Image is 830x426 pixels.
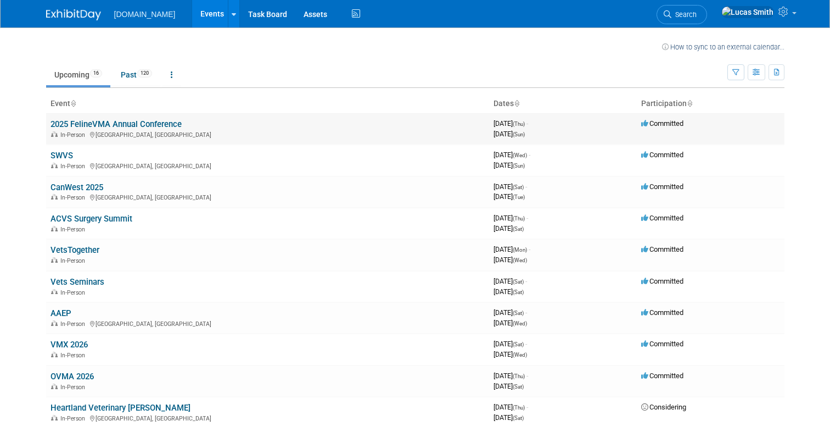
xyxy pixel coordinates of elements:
a: Vets Seminars [51,277,104,287]
span: (Mon) [513,247,527,253]
span: Committed [641,151,683,159]
span: 16 [90,69,102,78]
img: In-Person Event [51,257,58,263]
span: (Sat) [513,384,524,390]
div: [GEOGRAPHIC_DATA], [GEOGRAPHIC_DATA] [51,161,485,170]
a: How to sync to an external calendar... [662,43,784,51]
a: Sort by Start Date [514,99,519,108]
span: (Wed) [513,257,527,263]
span: Committed [641,372,683,380]
a: Search [657,5,707,24]
a: CanWest 2025 [51,182,103,192]
div: [GEOGRAPHIC_DATA], [GEOGRAPHIC_DATA] [51,192,485,201]
span: In-Person [60,320,88,328]
span: In-Person [60,131,88,139]
span: [DATE] [493,372,528,380]
span: (Thu) [513,405,525,411]
span: [DATE] [493,308,527,317]
a: AAEP [51,308,71,318]
span: (Sat) [513,279,524,285]
span: [DATE] [493,224,524,233]
a: Heartland Veterinary [PERSON_NAME] [51,403,190,413]
span: - [526,214,528,222]
a: SWVS [51,151,73,161]
span: [DATE] [493,214,528,222]
th: Event [46,95,489,113]
span: [DATE] [493,350,527,358]
span: Committed [641,308,683,317]
span: [DATE] [493,277,527,285]
img: In-Person Event [51,163,58,168]
span: - [529,245,530,253]
span: [DATE] [493,382,524,390]
span: In-Person [60,415,88,422]
span: Considering [641,403,686,411]
img: In-Person Event [51,415,58,421]
span: [DATE] [493,192,525,201]
span: [DATE] [493,119,528,128]
span: Committed [641,182,683,191]
img: In-Person Event [51,289,58,295]
span: - [525,308,527,317]
span: (Thu) [513,215,525,222]
span: [DATE] [493,413,524,422]
a: Sort by Participation Type [687,99,692,108]
a: Upcoming16 [46,64,110,85]
span: (Sat) [513,184,524,190]
span: - [525,340,527,348]
img: Lucas Smith [721,6,774,18]
span: [DATE] [493,245,530,253]
span: Search [671,10,697,19]
span: (Tue) [513,194,525,200]
span: [DATE] [493,130,525,138]
img: In-Person Event [51,194,58,200]
span: Committed [641,340,683,348]
img: In-Person Event [51,131,58,137]
img: In-Person Event [51,384,58,389]
a: OVMA 2026 [51,372,94,381]
a: VetsTogether [51,245,99,255]
img: In-Person Event [51,320,58,326]
span: [DATE] [493,182,527,191]
span: Committed [641,277,683,285]
span: In-Person [60,257,88,264]
a: Past120 [113,64,160,85]
span: [DATE] [493,319,527,327]
span: (Wed) [513,152,527,158]
span: [DOMAIN_NAME] [114,10,176,19]
span: - [525,277,527,285]
a: VMX 2026 [51,340,88,350]
span: - [526,119,528,128]
span: In-Person [60,163,88,170]
img: In-Person Event [51,352,58,357]
span: (Wed) [513,352,527,358]
span: In-Person [60,352,88,359]
span: Committed [641,214,683,222]
span: [DATE] [493,340,527,348]
a: ACVS Surgery Summit [51,214,132,224]
span: (Thu) [513,373,525,379]
span: In-Person [60,384,88,391]
span: In-Person [60,289,88,296]
span: 120 [137,69,152,78]
span: - [526,403,528,411]
img: ExhibitDay [46,9,101,20]
img: In-Person Event [51,226,58,231]
span: (Thu) [513,121,525,127]
div: [GEOGRAPHIC_DATA], [GEOGRAPHIC_DATA] [51,413,485,422]
span: In-Person [60,226,88,233]
th: Participation [637,95,784,113]
span: (Sun) [513,131,525,137]
div: [GEOGRAPHIC_DATA], [GEOGRAPHIC_DATA] [51,130,485,139]
span: - [529,151,530,159]
span: [DATE] [493,256,527,264]
span: [DATE] [493,403,528,411]
span: - [525,182,527,191]
span: Committed [641,245,683,253]
span: [DATE] [493,161,525,169]
span: [DATE] [493,151,530,159]
span: (Wed) [513,320,527,327]
span: (Sat) [513,341,524,347]
span: (Sun) [513,163,525,169]
span: (Sat) [513,226,524,232]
